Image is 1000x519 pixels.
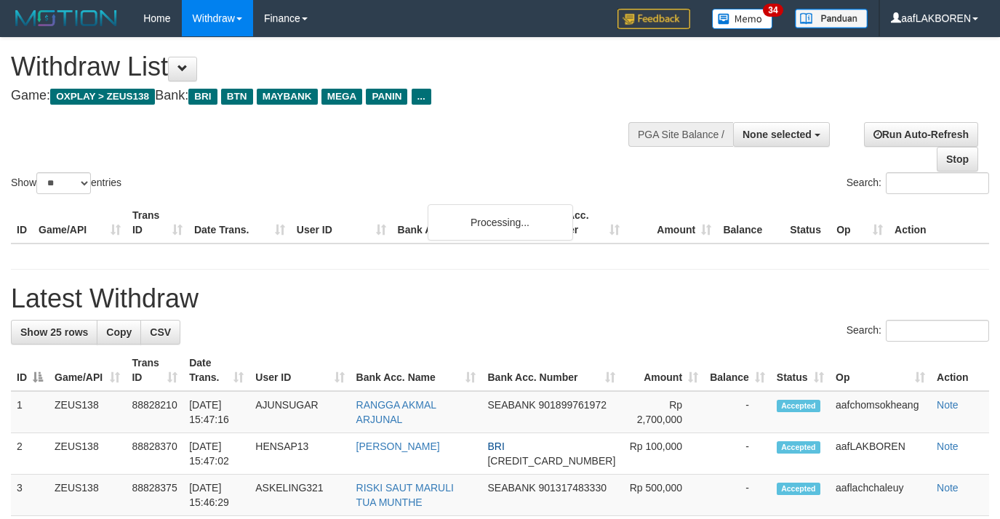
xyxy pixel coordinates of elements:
[291,202,392,244] th: User ID
[733,122,830,147] button: None selected
[481,350,621,391] th: Bank Acc. Number: activate to sort column ascending
[392,202,535,244] th: Bank Acc. Name
[864,122,978,147] a: Run Auto-Refresh
[886,320,989,342] input: Search:
[249,475,350,516] td: ASKELING321
[49,350,126,391] th: Game/API: activate to sort column ascending
[356,440,440,452] a: [PERSON_NAME]
[625,202,717,244] th: Amount
[847,320,989,342] label: Search:
[183,433,249,475] td: [DATE] 15:47:02
[49,391,126,433] td: ZEUS138
[11,89,652,103] h4: Game: Bank:
[351,350,482,391] th: Bank Acc. Name: activate to sort column ascending
[126,391,183,433] td: 88828210
[126,350,183,391] th: Trans ID: activate to sort column ascending
[784,202,831,244] th: Status
[763,4,783,17] span: 34
[830,391,931,433] td: aafchomsokheang
[830,350,931,391] th: Op: activate to sort column ascending
[11,284,989,313] h1: Latest Withdraw
[704,433,771,475] td: -
[183,475,249,516] td: [DATE] 15:46:29
[771,350,830,391] th: Status: activate to sort column ascending
[937,147,978,172] a: Stop
[49,433,126,475] td: ZEUS138
[937,440,959,452] a: Note
[249,350,350,391] th: User ID: activate to sort column ascending
[188,202,291,244] th: Date Trans.
[617,9,690,29] img: Feedback.jpg
[621,350,704,391] th: Amount: activate to sort column ascending
[937,399,959,411] a: Note
[412,89,431,105] span: ...
[777,400,820,412] span: Accepted
[11,475,49,516] td: 3
[487,482,535,494] span: SEABANK
[188,89,217,105] span: BRI
[830,475,931,516] td: aaflachchaleuy
[11,172,121,194] label: Show entries
[795,9,868,28] img: panduan.png
[140,320,180,345] a: CSV
[183,391,249,433] td: [DATE] 15:47:16
[20,326,88,338] span: Show 25 rows
[356,482,454,508] a: RISKI SAUT MARULI TUA MUNTHE
[106,326,132,338] span: Copy
[830,433,931,475] td: aafLAKBOREN
[49,475,126,516] td: ZEUS138
[704,475,771,516] td: -
[11,391,49,433] td: 1
[221,89,253,105] span: BTN
[534,202,625,244] th: Bank Acc. Number
[11,7,121,29] img: MOTION_logo.png
[11,350,49,391] th: ID: activate to sort column descending
[886,172,989,194] input: Search:
[847,172,989,194] label: Search:
[36,172,91,194] select: Showentries
[428,204,573,241] div: Processing...
[487,399,535,411] span: SEABANK
[183,350,249,391] th: Date Trans.: activate to sort column ascending
[621,475,704,516] td: Rp 500,000
[11,320,97,345] a: Show 25 rows
[126,433,183,475] td: 88828370
[539,482,607,494] span: Copy 901317483330 to clipboard
[487,440,504,452] span: BRI
[33,202,127,244] th: Game/API
[366,89,407,105] span: PANIN
[249,391,350,433] td: AJUNSUGAR
[321,89,363,105] span: MEGA
[97,320,141,345] a: Copy
[628,122,733,147] div: PGA Site Balance /
[621,391,704,433] td: Rp 2,700,000
[11,433,49,475] td: 2
[257,89,318,105] span: MAYBANK
[150,326,171,338] span: CSV
[777,441,820,454] span: Accepted
[889,202,989,244] th: Action
[931,350,989,391] th: Action
[127,202,188,244] th: Trans ID
[831,202,889,244] th: Op
[712,9,773,29] img: Button%20Memo.svg
[777,483,820,495] span: Accepted
[704,350,771,391] th: Balance: activate to sort column ascending
[50,89,155,105] span: OXPLAY > ZEUS138
[249,433,350,475] td: HENSAP13
[621,433,704,475] td: Rp 100,000
[539,399,607,411] span: Copy 901899761972 to clipboard
[704,391,771,433] td: -
[487,455,615,467] span: Copy 641401028768534 to clipboard
[356,399,436,425] a: RANGGA AKMAL ARJUNAL
[126,475,183,516] td: 88828375
[11,52,652,81] h1: Withdraw List
[743,129,812,140] span: None selected
[11,202,33,244] th: ID
[937,482,959,494] a: Note
[717,202,784,244] th: Balance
